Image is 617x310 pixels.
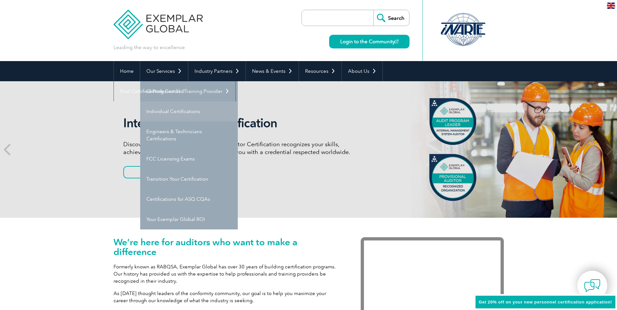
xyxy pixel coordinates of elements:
[299,61,342,81] a: Resources
[123,116,367,131] h2: Internal Auditor Certification
[140,122,238,149] a: Engineers & Technicians Certifications
[395,40,398,43] img: open_square.png
[584,278,600,294] img: contact-chat.png
[140,169,238,189] a: Transition Your Certification
[123,166,191,178] a: Learn More
[114,237,341,257] h1: We’re here for auditors who want to make a difference
[140,101,238,122] a: Individual Certifications
[140,149,238,169] a: FCC Licensing Exams
[329,35,409,48] a: Login to the Community
[140,209,238,229] a: Your Exemplar Global ROI
[140,61,188,81] a: Our Services
[188,61,246,81] a: Industry Partners
[342,61,382,81] a: About Us
[114,44,185,51] p: Leading the way to excellence
[140,189,238,209] a: Certifications for ASQ CQAs
[479,300,612,304] span: Get 20% off on your new personnel certification application!
[114,290,341,304] p: As [DATE] thought leaders of the conformity community, our goal is to help you maximize your care...
[114,263,341,285] p: Formerly known as RABQSA, Exemplar Global has over 30 years of building certification programs. O...
[607,3,615,9] img: en
[373,10,409,26] input: Search
[123,140,367,156] p: Discover how our redesigned Internal Auditor Certification recognizes your skills, achievements, ...
[114,61,140,81] a: Home
[114,81,235,101] a: Find Certified Professional / Training Provider
[246,61,299,81] a: News & Events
